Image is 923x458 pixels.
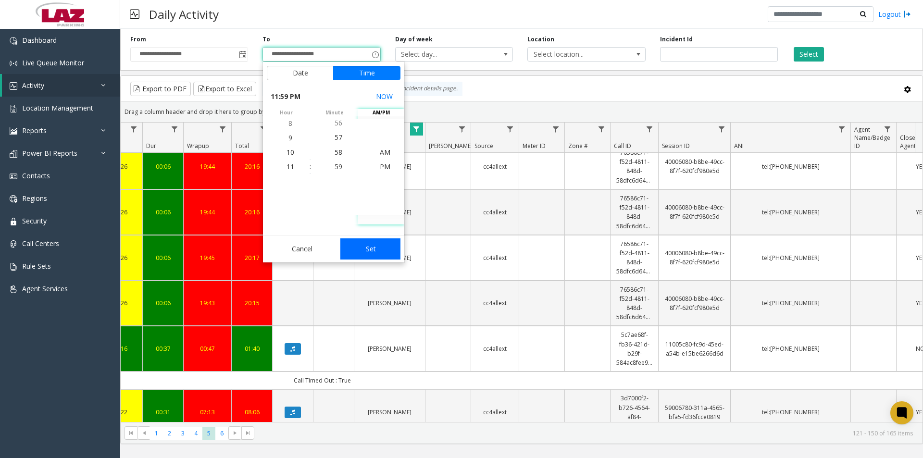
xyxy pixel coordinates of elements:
button: Set [340,238,401,260]
div: 08:06 [237,408,266,417]
a: [PERSON_NAME] [360,408,419,417]
img: 'icon' [10,173,17,180]
span: Location Management [22,103,93,112]
span: 8 [288,119,292,128]
a: tel:[PHONE_NUMBER] [736,344,845,353]
span: 10 [287,148,294,157]
a: Queue Filter Menu [127,123,140,136]
a: Agent Name/Badge ID Filter Menu [881,123,894,136]
a: 20:16 [237,208,266,217]
a: 07:13 [189,408,225,417]
div: 19:44 [189,162,225,171]
button: Select now [372,88,397,105]
span: 58 [335,147,342,156]
a: Zone # Filter Menu [595,123,608,136]
img: pageIcon [130,2,139,26]
img: 'icon' [10,218,17,225]
span: Regions [22,194,47,203]
a: [PERSON_NAME] [360,344,419,353]
span: Total [235,142,249,150]
a: 40006080-b8be-49cc-8f7f-620fcf980e5d [664,203,724,221]
a: Total Filter Menu [257,123,270,136]
span: Contacts [22,171,50,180]
img: 'icon' [10,127,17,135]
a: 00:31 [149,408,177,417]
span: hour [263,109,310,116]
a: Logout [878,9,911,19]
a: 59006780-311a-4565-bfa5-fd36fcce0819 [664,403,724,421]
a: Call ID Filter Menu [643,123,656,136]
span: Meter ID [523,142,546,150]
span: 57 [335,133,342,142]
a: 3d7000f2-b726-4564-af84-1f1d13ce749a [616,394,652,431]
span: Agent Services [22,284,68,293]
a: 19:45 [189,253,225,262]
button: Time tab [333,66,400,80]
a: 00:06 [149,253,177,262]
div: Drag a column header and drop it here to group by that column [121,103,923,120]
img: 'icon' [10,82,17,90]
a: 20:15 [237,298,266,308]
a: 5c7ae68f-fb36-421d-b29f-584ac8fee970 [616,330,652,367]
span: Select day... [396,48,489,61]
a: Session ID Filter Menu [715,123,728,136]
kendo-pager-info: 121 - 150 of 165 items [260,429,913,437]
span: AM [380,148,390,157]
span: Page 5 [202,427,215,440]
button: Date tab [267,66,334,80]
img: 'icon' [10,240,17,248]
span: Toggle popup [237,48,248,61]
span: Go to the first page [125,426,137,440]
div: 20:17 [237,253,266,262]
a: tel:[PHONE_NUMBER] [736,298,845,308]
label: To [262,35,270,44]
a: 76586c71-f52d-4811-848d-58dfc6d64b17 [616,285,652,322]
span: Dashboard [22,36,57,45]
a: 40006080-b8be-49cc-8f7f-620fcf980e5d [664,157,724,175]
span: Power BI Reports [22,149,77,158]
span: Dur [146,142,156,150]
span: 56 [335,118,342,127]
span: ANI [734,142,744,150]
span: Go to the last page [241,426,254,440]
a: 19:44 [189,208,225,217]
a: 76586c71-f52d-4811-848d-58dfc6d64b17 [616,148,652,185]
div: 00:06 [149,162,177,171]
span: Call ID [614,142,631,150]
a: ANI Filter Menu [836,123,848,136]
span: Go to the next page [231,429,239,437]
a: Parker Filter Menu [456,123,469,136]
a: 40006080-b8be-49cc-8f7f-620fcf980e5d [664,294,724,312]
h3: Daily Activity [144,2,224,26]
span: Page 2 [163,427,176,440]
a: 01:40 [237,344,266,353]
a: 00:37 [149,344,177,353]
div: : [310,162,311,172]
div: Data table [121,123,923,422]
label: Day of week [395,35,433,44]
a: 19:43 [189,298,225,308]
a: Meter ID Filter Menu [549,123,562,136]
span: Toggle popup [370,48,380,61]
span: Wrapup [187,142,209,150]
button: Select [794,47,824,62]
a: tel:[PHONE_NUMBER] [736,253,845,262]
a: 20:16 [237,162,266,171]
a: 40006080-b8be-49cc-8f7f-620fcf980e5d [664,248,724,267]
a: Dur Filter Menu [168,123,181,136]
span: Go to the first page [127,429,135,437]
img: 'icon' [10,285,17,293]
a: cc4allext [477,253,513,262]
label: Location [527,35,554,44]
label: From [130,35,146,44]
label: Incident Id [660,35,693,44]
span: Session ID [662,142,690,150]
